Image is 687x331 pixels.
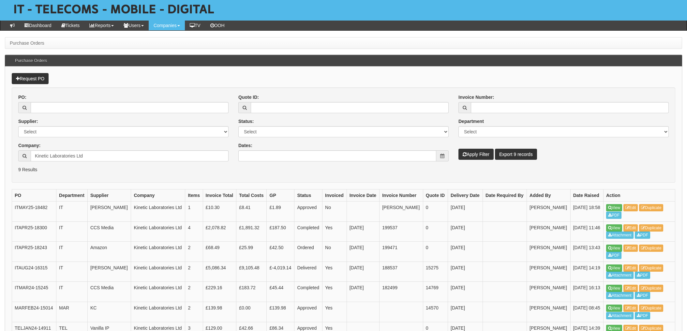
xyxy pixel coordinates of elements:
[606,272,634,279] a: Attachment
[635,232,650,239] a: PDF
[606,212,621,219] a: PDF
[623,264,638,272] a: Edit
[185,221,203,242] td: 4
[294,242,322,262] td: Ordered
[203,242,236,262] td: £68.49
[570,282,603,302] td: [DATE] 16:13
[131,189,185,202] th: Company
[56,189,88,202] th: Department
[87,242,131,262] td: Amazon
[236,202,267,222] td: £8.41
[267,262,294,282] td: £-4,019.14
[56,221,88,242] td: IT
[570,189,603,202] th: Date Raised
[10,40,44,46] li: Purchase Orders
[131,221,185,242] td: Kinetic Laboratories Ltd
[12,302,56,322] td: MARFEB24-15014
[131,202,185,222] td: Kinetic Laboratories Ltd
[606,232,634,239] a: Attachment
[380,221,423,242] td: 199537
[12,282,56,302] td: ITMAR24-15245
[18,142,40,149] label: Company:
[347,221,380,242] td: [DATE]
[570,221,603,242] td: [DATE] 11:46
[635,312,650,319] a: PDF
[448,202,483,222] td: [DATE]
[267,282,294,302] td: £45.44
[267,302,294,322] td: £139.98
[448,302,483,322] td: [DATE]
[56,202,88,222] td: IT
[322,262,347,282] td: Yes
[423,189,448,202] th: Quote ID
[205,21,230,30] a: OOH
[639,245,663,252] a: Duplicate
[639,204,663,211] a: Duplicate
[267,221,294,242] td: £187.50
[236,262,267,282] td: £9,105.48
[380,262,423,282] td: 188537
[12,262,56,282] td: ITAUG24-16315
[635,292,650,299] a: PDF
[12,189,56,202] th: PO
[347,242,380,262] td: [DATE]
[294,262,322,282] td: Delivered
[131,282,185,302] td: Kinetic Laboratories Ltd
[606,292,634,299] a: Attachment
[570,262,603,282] td: [DATE] 14:19
[185,202,203,222] td: 1
[236,242,267,262] td: £25.99
[423,262,448,282] td: 15275
[527,282,571,302] td: [PERSON_NAME]
[448,242,483,262] td: [DATE]
[267,189,294,202] th: GP
[18,94,26,100] label: PO:
[203,282,236,302] td: £229.16
[236,302,267,322] td: £0.00
[495,149,537,160] a: Export 9 records
[606,204,622,211] a: View
[12,55,50,66] h3: Purchase Orders
[294,282,322,302] td: Completed
[380,242,423,262] td: 199471
[87,221,131,242] td: CCS Media
[527,189,571,202] th: Added By
[203,262,236,282] td: £5,086.34
[458,118,484,125] label: Department
[236,282,267,302] td: £183.72
[606,245,622,252] a: View
[527,221,571,242] td: [PERSON_NAME]
[639,224,663,232] a: Duplicate
[18,166,669,173] p: 9 Results
[423,302,448,322] td: 14570
[606,224,622,232] a: View
[606,285,622,292] a: View
[322,282,347,302] td: Yes
[322,202,347,222] td: No
[570,242,603,262] td: [DATE] 13:43
[267,202,294,222] td: £1.89
[347,282,380,302] td: [DATE]
[322,302,347,322] td: Yes
[294,189,322,202] th: Status
[635,272,650,279] a: PDF
[322,189,347,202] th: Invoiced
[12,242,56,262] td: ITAPR25-18243
[203,221,236,242] td: £2,078.82
[423,202,448,222] td: 0
[570,202,603,222] td: [DATE] 18:58
[84,21,119,30] a: Reports
[458,149,494,160] button: Apply Filter
[527,262,571,282] td: [PERSON_NAME]
[570,302,603,322] td: [DATE] 08:45
[448,282,483,302] td: [DATE]
[294,302,322,322] td: Approved
[448,189,483,202] th: Delivery Date
[185,242,203,262] td: 2
[87,282,131,302] td: CCS Media
[527,202,571,222] td: [PERSON_NAME]
[623,224,638,232] a: Edit
[56,282,88,302] td: IT
[56,242,88,262] td: IT
[604,189,675,202] th: Action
